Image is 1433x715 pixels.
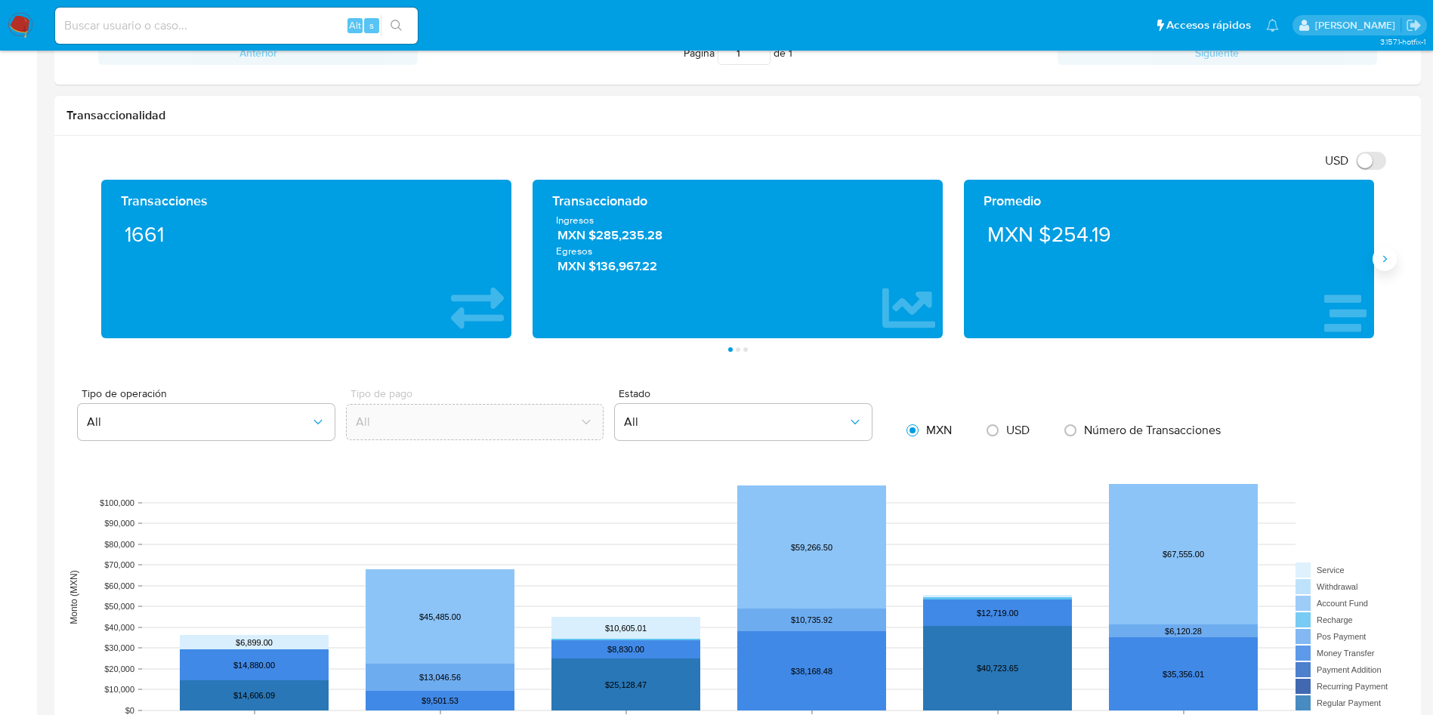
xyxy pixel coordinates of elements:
a: Notificaciones [1266,19,1279,32]
span: Alt [349,18,361,32]
h1: Transaccionalidad [66,108,1409,123]
button: Siguiente [1058,41,1377,65]
a: Salir [1406,17,1422,33]
p: ivonne.perezonofre@mercadolibre.com.mx [1315,18,1401,32]
span: 1 [789,45,792,60]
span: Página de [684,41,792,65]
input: Buscar usuario o caso... [55,16,418,35]
button: search-icon [381,15,412,36]
span: 3.157.1-hotfix-1 [1380,35,1425,48]
button: Anterior [98,41,418,65]
span: s [369,18,374,32]
span: Accesos rápidos [1166,17,1251,33]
